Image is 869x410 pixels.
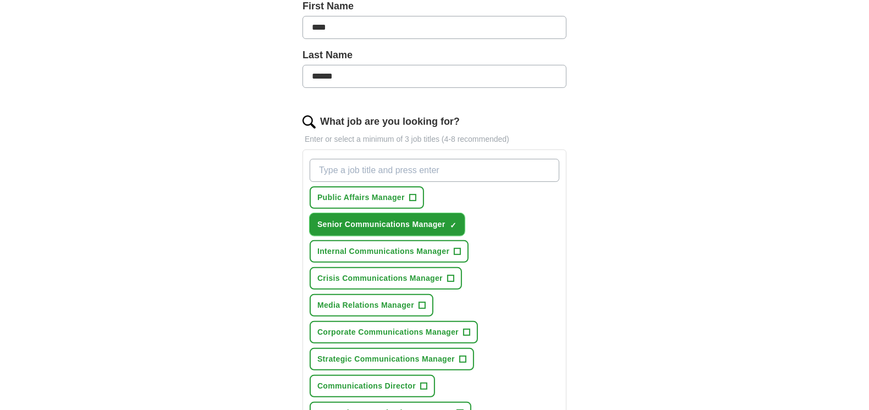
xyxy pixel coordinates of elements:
button: Crisis Communications Manager [310,267,462,290]
span: Senior Communications Manager [317,219,446,230]
span: Strategic Communications Manager [317,353,455,365]
button: Communications Director [310,375,435,397]
input: Type a job title and press enter [310,159,559,182]
button: Internal Communications Manager [310,240,469,263]
label: Last Name [302,48,566,63]
span: Corporate Communications Manager [317,326,459,338]
span: Public Affairs Manager [317,192,405,203]
button: Media Relations Manager [310,294,433,317]
img: search.png [302,115,316,129]
span: Communications Director [317,380,416,392]
span: Crisis Communications Manager [317,273,443,284]
p: Enter or select a minimum of 3 job titles (4-8 recommended) [302,134,566,145]
span: Internal Communications Manager [317,246,449,257]
span: ✓ [450,221,457,230]
span: Media Relations Manager [317,300,414,311]
button: Senior Communications Manager✓ [310,213,465,236]
button: Public Affairs Manager [310,186,424,209]
label: What job are you looking for? [320,114,460,129]
button: Strategic Communications Manager [310,348,474,370]
button: Corporate Communications Manager [310,321,478,343]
